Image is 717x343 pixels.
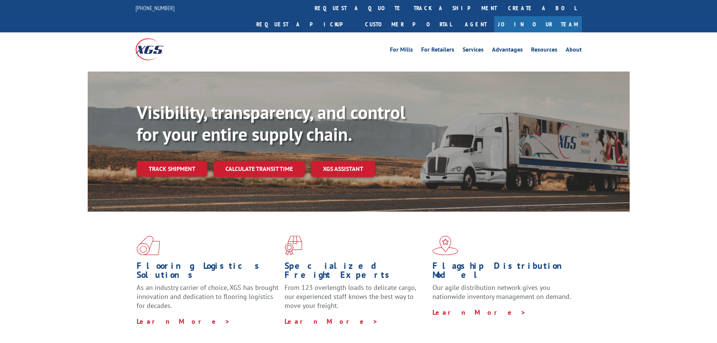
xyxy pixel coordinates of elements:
a: For Retailers [421,47,454,55]
a: About [566,47,582,55]
img: xgs-icon-flagship-distribution-model-red [432,236,458,255]
span: As an industry carrier of choice, XGS has brought innovation and dedication to flooring logistics... [137,283,279,310]
img: xgs-icon-total-supply-chain-intelligence-red [137,236,160,255]
span: Our agile distribution network gives you nationwide inventory management on demand. [432,283,571,301]
a: Learn More > [137,317,230,326]
a: Track shipment [137,161,207,177]
b: Visibility, transparency, and control for your entire supply chain. [137,101,405,146]
a: [PHONE_NUMBER] [135,4,175,12]
a: Request a pickup [251,16,359,32]
a: Customer Portal [359,16,457,32]
a: Learn More > [285,317,378,326]
a: Services [463,47,484,55]
a: Calculate transit time [213,161,305,177]
h1: Specialized Freight Experts [285,261,427,283]
img: xgs-icon-focused-on-flooring-red [285,236,302,255]
a: Join Our Team [494,16,582,32]
a: XGS ASSISTANT [311,161,375,177]
a: For Mills [390,47,413,55]
a: Resources [531,47,557,55]
h1: Flooring Logistics Solutions [137,261,279,283]
h1: Flagship Distribution Model [432,261,575,283]
a: Agent [457,16,494,32]
p: From 123 overlength loads to delicate cargo, our experienced staff knows the best way to move you... [285,283,427,317]
a: Learn More > [432,308,526,317]
a: Advantages [492,47,523,55]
